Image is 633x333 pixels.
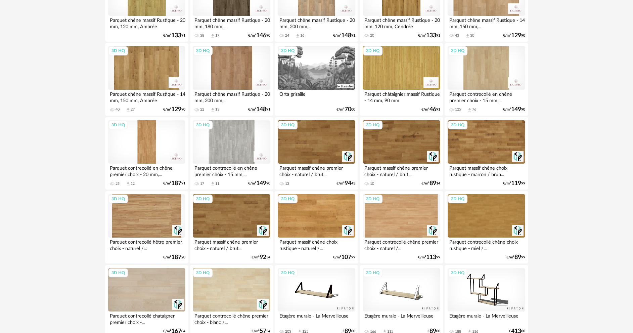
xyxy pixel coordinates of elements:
a: 3D HQ Parquet contrecollé chêne premier choix - naturel /... €/m²11399 [360,191,443,264]
div: Etagère murale - La Merveilleuse [363,311,440,325]
div: Parquet contrecollé en chêne premier choix - 15 mm,... [193,164,270,177]
div: Parquet chêne massif Rustique - 14 mm, 150 mm, Ambrée [108,90,185,103]
div: 3D HQ [448,195,467,203]
div: €/m² 91 [248,107,270,112]
div: €/m² 99 [506,255,525,260]
div: 3D HQ [278,195,298,203]
div: €/m² 90 [503,33,525,38]
div: Etagère murale - La Merveilleuse [278,311,355,325]
div: 12 [131,181,135,186]
div: €/m² 00 [336,107,355,112]
div: €/m² 99 [503,181,525,186]
span: 149 [256,181,266,186]
div: Parquet châtaignier massif Rustique - 14 mm, 90 mm [363,90,440,103]
div: 3D HQ [193,121,213,129]
div: €/m² 14 [421,181,440,186]
div: 38 [200,33,204,38]
a: 3D HQ Parquet chêne massif Rustique - 20 mm, 200 mm,... 22 Download icon 13 €/m²14891 [190,43,273,116]
div: €/m² 43 [336,181,355,186]
div: 3D HQ [278,268,298,277]
div: Parquet chêne massif Rustique - 20 mm, 120 mm, Cendrée [363,16,440,29]
a: 3D HQ Parquet massif chêne premier choix - naturel / brut... €/m²9254 [190,191,273,264]
div: 40 [116,107,120,112]
div: 3D HQ [448,46,467,55]
a: 3D HQ Parquet contrecollé chêne choix rustique - miel /... €/m²8999 [445,191,528,264]
a: 3D HQ Parquet contrecollé en chêne premier choix - 15 mm,... 17 Download icon 11 €/m²14990 [190,117,273,190]
div: Orta grisaille [278,90,355,103]
div: €/m² 91 [421,107,440,112]
a: 3D HQ Parquet châtaignier massif Rustique - 14 mm, 90 mm €/m²4691 [360,43,443,116]
div: €/m² 54 [252,255,270,260]
div: 17 [215,33,219,38]
span: 119 [511,181,521,186]
div: 30 [470,33,474,38]
span: Download icon [210,107,215,112]
div: 25 [116,181,120,186]
span: 46 [429,107,436,112]
div: 11 [215,181,219,186]
div: 22 [200,107,204,112]
div: 20 [370,33,374,38]
div: Parquet contrecollé chêne choix rustique - miel /... [448,238,525,251]
span: 148 [256,107,266,112]
a: 3D HQ Parquet contrecollé hêtre premier choix - naturel /... €/m²18720 [105,191,188,264]
div: 3D HQ [193,268,213,277]
a: 3D HQ Parquet massif chêne choix rustique - naturel /... €/m²10799 [275,191,358,264]
span: 146 [256,33,266,38]
div: 3D HQ [278,121,298,129]
div: 3D HQ [278,46,298,55]
span: Download icon [126,181,131,186]
div: 3D HQ [363,195,382,203]
a: 3D HQ Parquet massif chêne premier choix - naturel / brut... 13 €/m²9443 [275,117,358,190]
div: 3D HQ [448,268,467,277]
span: Download icon [467,107,472,112]
div: Parquet contrecollé en chêne premier choix - 15 mm,... [448,90,525,103]
div: €/m² 90 [163,107,185,112]
div: 3D HQ [108,268,128,277]
div: Parquet chêne massif Rustique - 20 mm, 180 mm,... [193,16,270,29]
div: €/m² 91 [333,33,355,38]
div: 3D HQ [193,195,213,203]
span: 89 [514,255,521,260]
span: 92 [260,255,266,260]
div: Parquet contrecollé hêtre premier choix - naturel /... [108,238,185,251]
span: 89 [429,181,436,186]
a: 3D HQ Orta grisaille €/m²7000 [275,43,358,116]
div: Parquet massif chêne choix rustique - naturel /... [278,238,355,251]
div: Parquet massif chêne premier choix - naturel / brut... [278,164,355,177]
div: 3D HQ [108,121,128,129]
div: 27 [131,107,135,112]
div: Parquet contrecollé chataigner premier choix -... [108,311,185,325]
div: 16 [300,33,304,38]
div: Parquet contrecollé chêne premier choix - blanc /... [193,311,270,325]
div: Parquet chêne massif Rustique - 20 mm, 200 mm,... [278,16,355,29]
a: 3D HQ Parquet contrecollé en chêne premier choix - 20 mm,... 25 Download icon 12 €/m²18791 [105,117,188,190]
span: Download icon [295,33,300,38]
div: 43 [455,33,459,38]
span: 133 [171,33,181,38]
div: €/m² 91 [163,33,185,38]
div: Parquet chêne massif Rustique - 20 mm, 120 mm, Ambrée [108,16,185,29]
span: Download icon [210,181,215,186]
div: 13 [215,107,219,112]
div: €/m² 99 [418,255,440,260]
div: €/m² 90 [503,107,525,112]
div: €/m² 90 [248,181,270,186]
div: 3D HQ [363,121,382,129]
span: 129 [511,33,521,38]
div: Parquet massif chêne choix rustique - marron / brun... [448,164,525,177]
div: 24 [285,33,289,38]
div: 3D HQ [108,195,128,203]
span: 149 [511,107,521,112]
span: 187 [171,181,181,186]
div: €/m² 90 [248,33,270,38]
span: 187 [171,255,181,260]
div: 3D HQ [108,46,128,55]
span: 133 [426,33,436,38]
div: €/m² 91 [163,181,185,186]
div: €/m² 99 [333,255,355,260]
a: 3D HQ Parquet massif chêne premier choix - naturel / brut... 10 €/m²8914 [360,117,443,190]
div: Parquet contrecollé chêne premier choix - naturel /... [363,238,440,251]
span: 70 [345,107,351,112]
div: 3D HQ [363,46,382,55]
